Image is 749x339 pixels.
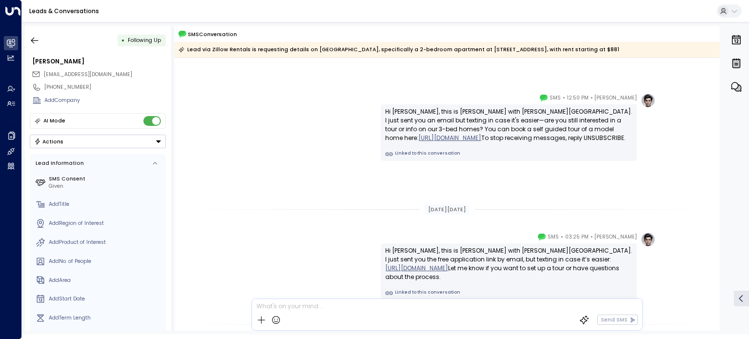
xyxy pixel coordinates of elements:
[49,200,163,208] div: AddTitle
[43,116,65,126] div: AI Mode
[30,135,166,148] button: Actions
[49,295,163,303] div: AddStart Date
[385,150,632,158] a: Linked to this conversation
[594,232,637,242] span: [PERSON_NAME]
[30,135,166,148] div: Button group with a nested menu
[49,219,163,227] div: AddRegion of Interest
[548,232,559,242] span: SMS
[188,30,237,39] span: SMS Conversation
[29,7,99,15] a: Leads & Conversations
[594,93,637,103] span: [PERSON_NAME]
[567,93,589,103] span: 12:50 PM
[641,93,655,108] img: profile-logo.png
[641,232,655,247] img: profile-logo.png
[44,71,132,78] span: [EMAIL_ADDRESS][DOMAIN_NAME]
[418,134,481,142] a: [URL][DOMAIN_NAME]
[49,175,163,183] label: SMS Consent
[385,289,632,297] a: Linked to this conversation
[44,71,132,79] span: amandaleehawes@gmail.com
[561,232,563,242] span: •
[121,34,125,47] div: •
[128,37,161,44] span: Following Up
[44,97,166,104] div: AddCompany
[49,182,163,190] div: Given
[49,258,163,265] div: AddNo. of People
[591,232,593,242] span: •
[425,204,469,215] div: [DATE][DATE]
[49,277,163,284] div: AddArea
[563,93,565,103] span: •
[565,232,589,242] span: 03:25 PM
[178,45,619,55] div: Lead via Zillow Rentals is requesting details on [GEOGRAPHIC_DATA], specifically a 2-bedroom apar...
[44,83,166,91] div: [PHONE_NUMBER]
[385,264,448,273] a: [URL][DOMAIN_NAME]
[49,314,163,322] div: AddTerm Length
[550,93,561,103] span: SMS
[33,160,84,167] div: Lead Information
[49,239,163,246] div: AddProduct of Interest
[591,93,593,103] span: •
[385,107,632,142] div: Hi [PERSON_NAME], this is [PERSON_NAME] with [PERSON_NAME][GEOGRAPHIC_DATA]. I just sent you an e...
[385,246,632,281] div: Hi [PERSON_NAME], this is [PERSON_NAME] with [PERSON_NAME][GEOGRAPHIC_DATA]. I just sent you the ...
[34,138,64,145] div: Actions
[32,57,166,66] div: [PERSON_NAME]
